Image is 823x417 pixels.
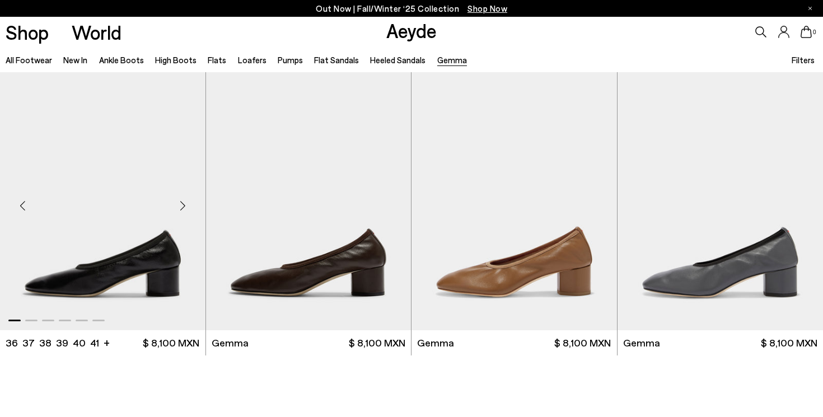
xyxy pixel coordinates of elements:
[792,55,815,65] span: Filters
[238,55,266,65] a: Loafers
[278,55,303,65] a: Pumps
[206,72,411,330] img: Gemma Block Heel Pumps
[212,336,249,350] span: Gemma
[6,336,96,350] ul: variant
[761,336,817,350] span: $ 8,100 MXN
[801,26,812,38] a: 0
[63,55,87,65] a: New In
[166,189,200,223] div: Next slide
[349,336,405,350] span: $ 8,100 MXN
[39,336,52,350] li: 38
[208,55,226,65] a: Flats
[90,336,99,350] li: 41
[411,330,617,355] a: Gemma $ 8,100 MXN
[73,336,86,350] li: 40
[554,336,611,350] span: $ 8,100 MXN
[104,335,110,350] li: +
[314,55,359,65] a: Flat Sandals
[56,336,68,350] li: 39
[72,22,121,42] a: World
[6,55,52,65] a: All Footwear
[6,336,18,350] li: 36
[386,18,437,42] a: Aeyde
[812,29,817,35] span: 0
[155,55,197,65] a: High Boots
[417,336,454,350] span: Gemma
[437,55,467,65] a: Gemma
[370,55,425,65] a: Heeled Sandals
[467,3,507,13] span: Navigate to /collections/new-in
[206,330,411,355] a: Gemma $ 8,100 MXN
[6,22,49,42] a: Shop
[6,189,39,223] div: Previous slide
[316,2,507,16] p: Out Now | Fall/Winter ‘25 Collection
[411,72,617,330] img: Gemma Block Heel Pumps
[623,336,660,350] span: Gemma
[22,336,35,350] li: 37
[143,336,199,350] span: $ 8,100 MXN
[99,55,144,65] a: Ankle Boots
